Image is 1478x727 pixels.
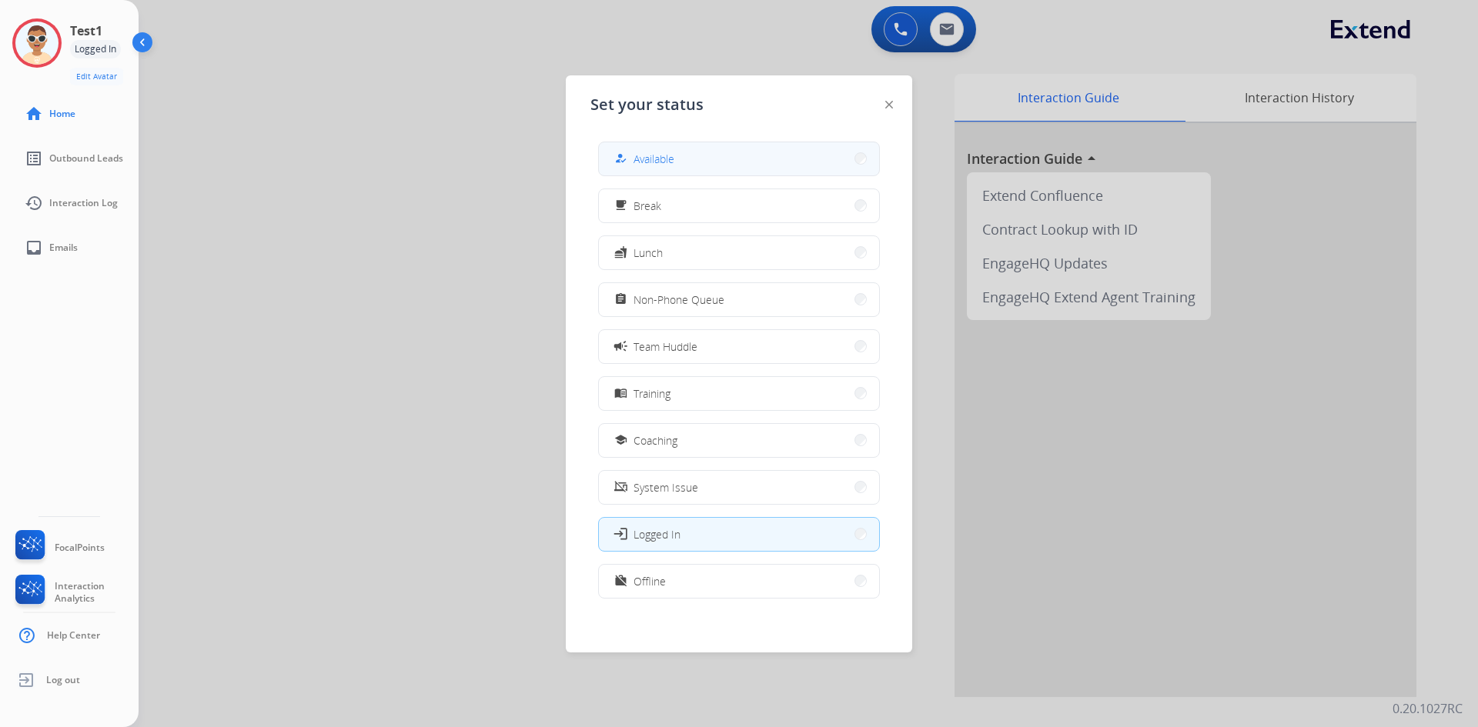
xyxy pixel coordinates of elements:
[49,242,78,254] span: Emails
[634,385,670,402] span: Training
[590,94,704,115] span: Set your status
[634,526,680,542] span: Logged In
[614,575,627,588] mat-icon: work_off
[599,236,879,269] button: Lunch
[885,101,893,108] img: close-button
[634,198,661,214] span: Break
[599,283,879,316] button: Non-Phone Queue
[614,199,627,212] mat-icon: free_breakfast
[613,338,628,354] mat-icon: campaign
[49,152,123,165] span: Outbound Leads
[12,575,139,610] a: Interaction Analytics
[55,580,139,605] span: Interaction Analytics
[614,434,627,447] mat-icon: school
[634,479,698,495] span: System Issue
[70,40,121,58] div: Logged In
[614,293,627,306] mat-icon: assignment
[46,674,80,686] span: Log out
[614,246,627,259] mat-icon: fastfood
[599,377,879,410] button: Training
[599,142,879,175] button: Available
[599,471,879,504] button: System Issue
[49,108,75,120] span: Home
[614,481,627,494] mat-icon: phonelink_off
[634,292,724,308] span: Non-Phone Queue
[634,151,674,167] span: Available
[25,105,43,123] mat-icon: home
[70,68,123,85] button: Edit Avatar
[25,149,43,168] mat-icon: list_alt
[634,245,663,261] span: Lunch
[55,542,105,554] span: FocalPoints
[599,424,879,457] button: Coaching
[599,518,879,551] button: Logged In
[613,526,628,542] mat-icon: login
[614,152,627,165] mat-icon: how_to_reg
[47,629,100,642] span: Help Center
[25,194,43,212] mat-icon: history
[599,565,879,598] button: Offline
[599,189,879,222] button: Break
[599,330,879,363] button: Team Huddle
[614,387,627,400] mat-icon: menu_book
[12,530,105,565] a: FocalPoints
[634,573,666,589] span: Offline
[634,338,697,355] span: Team Huddle
[25,238,43,257] mat-icon: inbox
[15,22,59,65] img: avatar
[634,432,677,449] span: Coaching
[1393,699,1463,718] p: 0.20.1027RC
[49,197,118,209] span: Interaction Log
[70,22,102,40] h3: Test1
